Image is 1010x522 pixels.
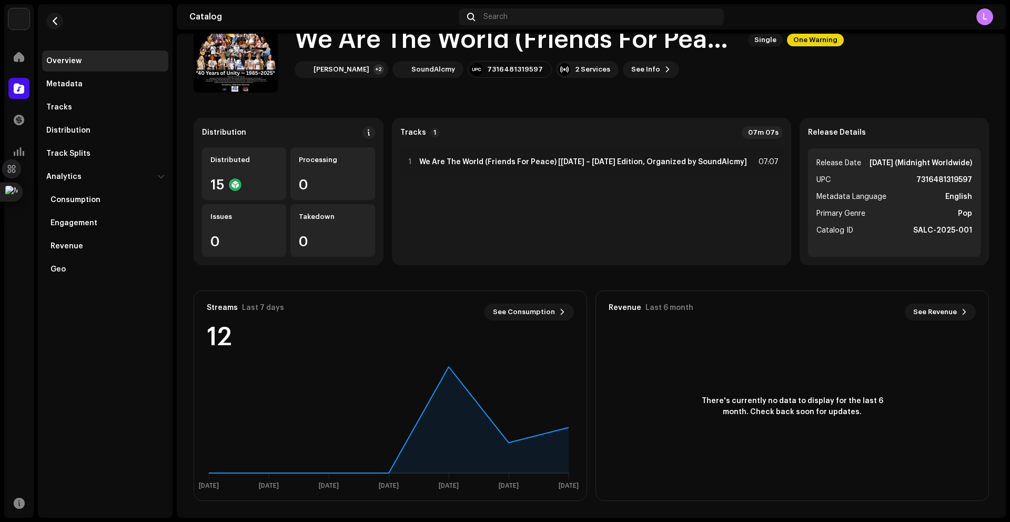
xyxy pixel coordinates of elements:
re-m-nav-item: Overview [42,51,168,72]
span: See Consumption [493,302,555,323]
button: See Info [623,61,679,78]
div: Metadata [46,80,83,88]
div: 7316481319597 [487,65,543,74]
span: Catalog ID [816,224,853,237]
re-m-nav-item: Track Splits [42,143,168,164]
div: Analytics [46,173,82,181]
strong: Tracks [400,128,426,137]
div: Processing [299,156,366,164]
div: Revenue [50,242,83,250]
span: Primary Genre [816,207,865,220]
strong: Pop [958,207,972,220]
span: One Warning [787,34,844,46]
text: [DATE] [499,483,519,489]
re-m-nav-item: Geo [42,259,168,280]
span: See Revenue [913,302,957,323]
div: Track Splits [46,149,90,158]
div: L [976,8,993,25]
div: Overview [46,57,82,65]
p-badge: 1 [430,128,440,137]
div: Distribution [46,126,90,135]
div: Consumption [50,196,100,204]
div: 2 Services [575,65,610,74]
span: See Info [631,59,660,80]
span: Single [748,34,783,46]
div: Streams [207,304,238,312]
div: Geo [50,265,66,274]
div: Tracks [46,103,72,112]
span: Search [483,13,508,21]
text: [DATE] [259,483,279,489]
div: 07m 07s [742,126,783,139]
strong: [DATE] (Midnight Worldwide) [870,157,972,169]
span: Release Date [816,157,861,169]
strong: English [945,190,972,203]
img: 35df4594-d773-4270-9874-4181b013bb28 [395,63,407,76]
span: There's currently no data to display for the last 6 month. Check back soon for updates. [698,396,887,418]
div: +2 [373,64,384,75]
div: Engagement [50,219,97,227]
span: UPC [816,174,831,186]
re-m-nav-item: Metadata [42,74,168,95]
text: [DATE] [319,483,339,489]
div: Revenue [609,304,641,312]
re-m-nav-item: Engagement [42,213,168,234]
img: 88850ac6-288f-44e2-9bfe-f24b5e2b123c [297,63,309,76]
div: 07:07 [755,156,779,168]
text: [DATE] [379,483,399,489]
span: Metadata Language [816,190,886,203]
re-m-nav-item: Distribution [42,120,168,141]
strong: Release Details [808,128,866,137]
text: [DATE] [559,483,579,489]
div: SoundAlcmy [411,65,455,74]
text: [DATE] [199,483,219,489]
div: Distribution [202,128,246,137]
re-m-nav-item: Consumption [42,189,168,210]
re-m-nav-dropdown: Analytics [42,166,168,280]
strong: We Are The World (Friends For Peace) [[DATE] – [DATE] Edition, Organized by SoundAlcmy] [419,158,747,166]
div: [PERSON_NAME] [314,65,369,74]
div: Distributed [210,156,278,164]
img: 190830b2-3b53-4b0d-992c-d3620458de1d [8,8,29,29]
div: Issues [210,213,278,221]
button: See Revenue [905,304,976,320]
div: Takedown [299,213,366,221]
button: See Consumption [484,304,574,320]
div: Last 6 month [645,304,693,312]
strong: SALC-2025-001 [913,224,972,237]
h1: We Are The World (Friends For Peace) [[DATE] – [DATE] Edition, Organized by SoundAlcmy] [295,23,740,57]
div: Last 7 days [242,304,284,312]
re-m-nav-item: Revenue [42,236,168,257]
strong: 7316481319597 [916,174,972,186]
re-m-nav-item: Tracks [42,97,168,118]
text: [DATE] [439,483,459,489]
div: Catalog [189,13,454,21]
